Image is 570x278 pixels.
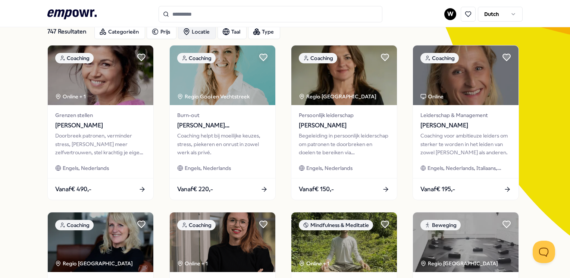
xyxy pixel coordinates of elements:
[170,212,275,272] img: package image
[444,8,456,20] button: W
[177,184,213,194] span: Vanaf € 220,-
[413,45,519,200] a: package imageCoachingOnlineLeiderschap & Management[PERSON_NAME]Coaching voor ambitieuze leiders ...
[48,212,153,272] img: package image
[299,111,389,119] span: Persoonlijk leiderschap
[177,132,268,157] div: Coaching helpt bij moeilijke keuzes, stress, piekeren en onrust in zowel werk als privé.
[55,259,134,268] div: Regio [GEOGRAPHIC_DATA]
[55,132,146,157] div: Doorbreek patronen, verminder stress, [PERSON_NAME] meer zelfvertrouwen, stel krachtig je eigen g...
[420,53,459,63] div: Coaching
[420,111,511,119] span: Leiderschap & Management
[177,220,216,230] div: Coaching
[177,92,251,101] div: Regio Gooi en Vechtstreek
[55,111,146,119] span: Grenzen stellen
[291,45,397,105] img: package image
[55,92,86,101] div: Online + 1
[94,24,145,39] button: Categorieën
[420,184,455,194] span: Vanaf € 195,-
[178,24,216,39] button: Locatie
[177,111,268,119] span: Burn-out
[420,121,511,130] span: [PERSON_NAME]
[47,45,154,200] a: package imageCoachingOnline + 1Grenzen stellen[PERSON_NAME]Doorbreek patronen, verminder stress, ...
[299,132,389,157] div: Begeleiding in persoonlijk leiderschap om patronen te doorbreken en doelen te bereiken via bewust...
[147,24,176,39] button: Prijs
[55,121,146,130] span: [PERSON_NAME]
[47,24,88,39] div: 747 Resultaten
[55,220,94,230] div: Coaching
[299,121,389,130] span: [PERSON_NAME]
[299,184,334,194] span: Vanaf € 150,-
[185,164,231,172] span: Engels, Nederlands
[299,220,373,230] div: Mindfulness & Meditatie
[177,121,268,130] span: [PERSON_NAME][GEOGRAPHIC_DATA]
[299,92,378,101] div: Regio [GEOGRAPHIC_DATA]
[170,45,275,105] img: package image
[299,259,329,268] div: Online + 1
[299,53,337,63] div: Coaching
[177,53,216,63] div: Coaching
[248,24,280,39] button: Type
[420,259,499,268] div: Regio [GEOGRAPHIC_DATA]
[48,45,153,105] img: package image
[533,241,555,263] iframe: Help Scout Beacon - Open
[55,184,91,194] span: Vanaf € 490,-
[291,45,397,200] a: package imageCoachingRegio [GEOGRAPHIC_DATA] Persoonlijk leiderschap[PERSON_NAME]Begeleiding in p...
[420,92,444,101] div: Online
[177,259,208,268] div: Online + 1
[169,45,276,200] a: package imageCoachingRegio Gooi en Vechtstreek Burn-out[PERSON_NAME][GEOGRAPHIC_DATA]Coaching hel...
[291,212,397,272] img: package image
[413,45,519,105] img: package image
[413,212,519,272] img: package image
[427,164,511,172] span: Engels, Nederlands, Italiaans, Zweeds
[217,24,247,39] button: Taal
[420,220,461,230] div: Beweging
[306,164,353,172] span: Engels, Nederlands
[55,53,94,63] div: Coaching
[159,6,382,22] input: Search for products, categories or subcategories
[63,164,109,172] span: Engels, Nederlands
[420,132,511,157] div: Coaching voor ambitieuze leiders om sterker te worden in het leiden van zowel [PERSON_NAME] als a...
